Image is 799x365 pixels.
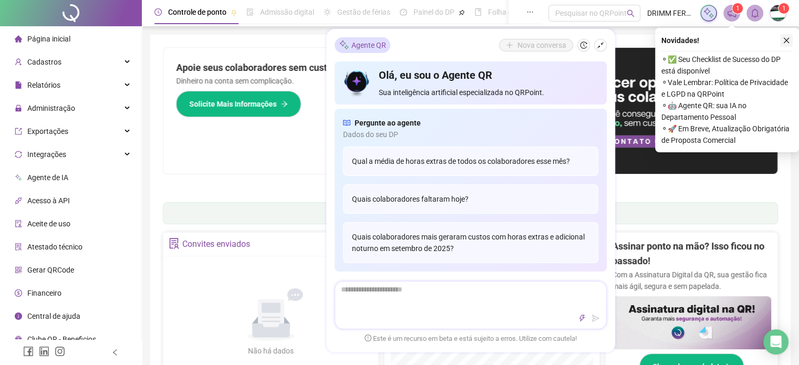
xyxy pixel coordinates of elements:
span: solution [169,238,180,249]
span: qrcode [15,266,22,274]
div: Não há dados [223,345,319,357]
span: exclamation-circle [365,335,371,341]
span: Agente de IA [27,173,68,182]
button: Solicite Mais Informações [176,91,301,117]
span: file-done [246,8,254,16]
span: Folha de pagamento [488,8,555,16]
div: Agente QR [335,37,390,53]
span: linkedin [39,346,49,357]
span: home [15,35,22,43]
p: Com a Assinatura Digital da QR, sua gestão fica mais ágil, segura e sem papelada. [612,269,771,292]
span: export [15,128,22,135]
span: Relatórios [27,81,60,89]
span: pushpin [459,9,465,16]
img: sparkle-icon.fc2bf0ac1784a2077858766a79e2daf3.svg [703,7,714,19]
span: history [580,41,587,49]
span: Gerar QRCode [27,266,74,274]
span: Admissão digital [260,8,314,16]
span: ellipsis [526,8,534,16]
span: Integrações [27,150,66,159]
span: ⚬ ✅ Seu Checklist de Sucesso do DP está disponível [661,54,793,77]
sup: Atualize o seu contato no menu Meus Dados [779,3,789,14]
span: DRIMM FERRAMENTAS [647,7,694,19]
div: Qual a média de horas extras de todos os colaboradores esse mês? [343,147,598,176]
span: Este é um recurso em beta e está sujeito a erros. Utilize com cautela! [365,333,577,344]
span: user-add [15,58,22,66]
div: Quais colaboradores faltaram hoje? [343,184,598,214]
span: Controle de ponto [168,8,226,16]
button: send [589,312,602,325]
span: Gestão de férias [337,8,390,16]
span: audit [15,220,22,227]
span: facebook [23,346,34,357]
span: info-circle [15,312,22,320]
button: Nova conversa [499,39,573,51]
span: gift [15,336,22,343]
span: bell [750,8,760,18]
span: Novidades ! [661,35,699,46]
span: api [15,197,22,204]
span: lock [15,105,22,112]
span: read [343,117,350,129]
span: Aceite de uso [27,220,70,228]
span: search [627,9,635,17]
span: Atestado técnico [27,243,82,251]
button: thunderbolt [576,312,588,325]
span: arrow-right [281,100,288,108]
span: pushpin [231,9,237,16]
span: Acesso à API [27,196,70,205]
img: 73 [770,5,786,21]
img: sparkle-icon.fc2bf0ac1784a2077858766a79e2daf3.svg [339,39,349,50]
span: Solicite Mais Informações [189,98,276,110]
div: Convites enviados [182,235,250,253]
span: left [111,349,119,356]
img: banner%2F02c71560-61a6-44d4-94b9-c8ab97240462.png [612,296,771,349]
span: 1 [782,5,786,12]
span: solution [15,243,22,251]
h4: Olá, eu sou o Agente QR [379,68,598,82]
span: dollar [15,289,22,297]
div: Quais colaboradores mais geraram custos com horas extras e adicional noturno em setembro de 2025? [343,222,598,263]
span: dashboard [400,8,407,16]
h2: Assinar ponto na mão? Isso ficou no passado! [612,239,771,269]
span: clock-circle [154,8,162,16]
sup: 1 [732,3,743,14]
span: Exportações [27,127,68,135]
img: banner%2Fa8ee1423-cce5-4ffa-a127-5a2d429cc7d8.png [471,48,778,174]
span: ⚬ 🤖 Agente QR: sua IA no Departamento Pessoal [661,100,793,123]
span: shrink [597,41,604,49]
span: book [474,8,482,16]
span: file [15,81,22,89]
img: icon [343,68,371,98]
span: close [783,37,790,44]
span: Sua inteligência artificial especializada no QRPoint. [379,87,598,98]
span: ⚬ Vale Lembrar: Política de Privacidade e LGPD na QRPoint [661,77,793,100]
span: sync [15,151,22,158]
span: instagram [55,346,65,357]
span: Cadastros [27,58,61,66]
span: Clube QR - Beneficios [27,335,96,343]
span: 1 [736,5,740,12]
span: Financeiro [27,289,61,297]
span: Central de ajuda [27,312,80,320]
span: Pergunte ao agente [355,117,421,129]
span: Painel do DP [413,8,454,16]
span: sun [324,8,331,16]
span: notification [727,8,736,18]
p: Dinheiro na conta sem complicação. [176,75,458,87]
span: Página inicial [27,35,70,43]
span: ⚬ 🚀 Em Breve, Atualização Obrigatória de Proposta Comercial [661,123,793,146]
h2: Apoie seus colaboradores sem custo! [176,60,458,75]
span: Dados do seu DP [343,129,598,140]
div: Open Intercom Messenger [763,329,788,354]
span: Administração [27,104,75,112]
span: thunderbolt [578,315,586,322]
